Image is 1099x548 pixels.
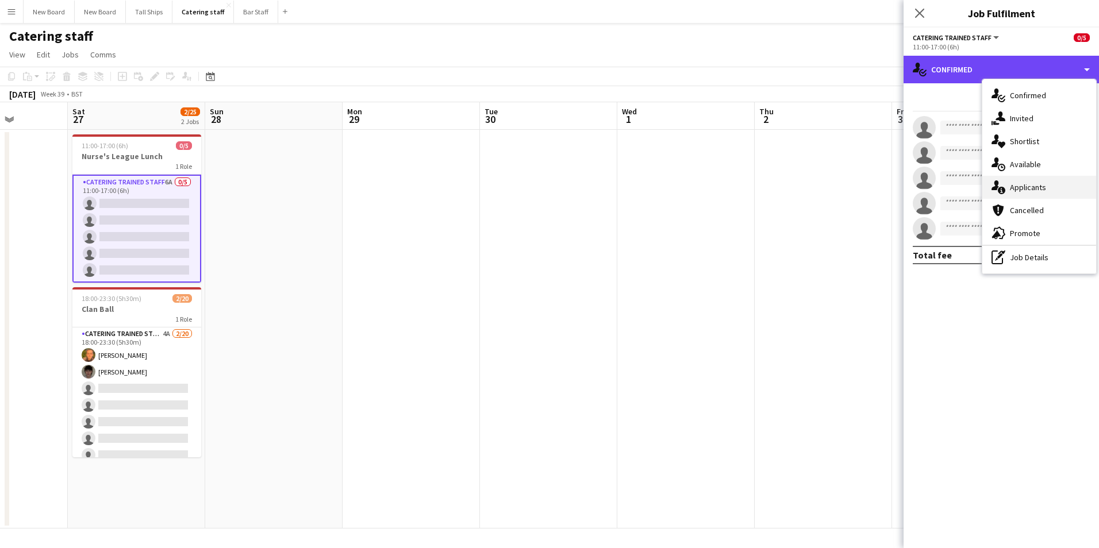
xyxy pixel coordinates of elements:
h3: Clan Ball [72,304,201,314]
app-card-role: Catering trained staff6A0/511:00-17:00 (6h) [72,175,201,283]
a: Comms [86,47,121,62]
div: BST [71,90,83,98]
span: 3 [895,113,906,126]
span: View [9,49,25,60]
span: Mon [347,106,362,117]
div: Job Details [982,246,1096,269]
div: Invited [982,107,1096,130]
div: Total fee [913,249,952,261]
div: Cancelled [982,199,1096,222]
span: Comms [90,49,116,60]
span: Tue [485,106,498,117]
span: 2/25 [180,107,200,116]
span: 18:00-23:30 (5h30m) [82,294,141,303]
span: Catering trained staff [913,33,992,42]
div: 11:00-17:00 (6h) [913,43,1090,51]
a: Jobs [57,47,83,62]
a: View [5,47,30,62]
span: 2 [758,113,774,126]
button: Catering staff [172,1,234,23]
span: 1 Role [175,315,192,323]
button: Bar Staff [234,1,278,23]
span: Sat [72,106,85,117]
div: Confirmed [904,56,1099,83]
span: 0/5 [176,141,192,150]
span: Fri [897,106,906,117]
span: 30 [483,113,498,126]
div: Shortlist [982,130,1096,153]
span: Week 39 [38,90,67,98]
button: New Board [24,1,75,23]
span: 11:00-17:00 (6h) [82,141,128,150]
span: 1 [620,113,637,126]
div: Applicants [982,176,1096,199]
button: Catering trained staff [913,33,1001,42]
app-job-card: 18:00-23:30 (5h30m)2/20Clan Ball1 RoleCatering trained staff4A2/2018:00-23:30 (5h30m)[PERSON_NAME... [72,287,201,457]
span: 29 [345,113,362,126]
app-job-card: 11:00-17:00 (6h)0/5Nurse's League Lunch1 RoleCatering trained staff6A0/511:00-17:00 (6h) [72,134,201,283]
span: 27 [71,113,85,126]
button: New Board [75,1,126,23]
button: Tall Ships [126,1,172,23]
span: Wed [622,106,637,117]
span: Thu [759,106,774,117]
div: [DATE] [9,88,36,100]
h1: Catering staff [9,28,93,45]
span: 28 [208,113,224,126]
div: 2 Jobs [181,117,199,126]
span: 1 Role [175,162,192,171]
h3: Job Fulfilment [904,6,1099,21]
a: Edit [32,47,55,62]
span: Edit [37,49,50,60]
span: 0/5 [1074,33,1090,42]
div: Promote [982,222,1096,245]
h3: Nurse's League Lunch [72,151,201,161]
span: Sun [210,106,224,117]
div: Confirmed [982,84,1096,107]
span: 2/20 [172,294,192,303]
div: Available [982,153,1096,176]
span: Jobs [62,49,79,60]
